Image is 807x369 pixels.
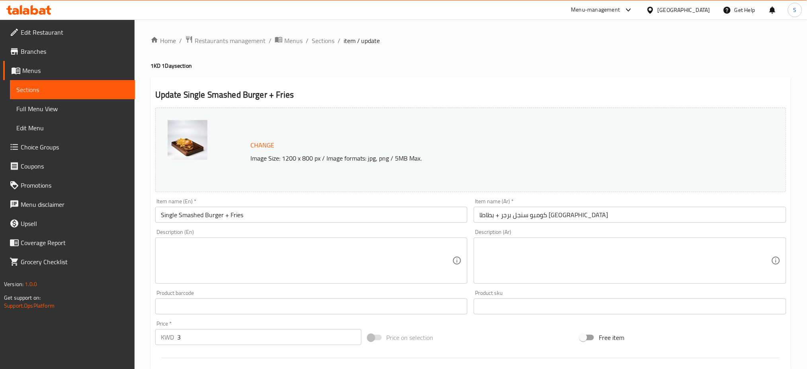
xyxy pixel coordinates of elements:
input: Please enter product sku [474,298,786,314]
li: / [269,36,272,45]
span: Version: [4,279,23,289]
span: Menu disclaimer [21,200,129,209]
a: Coupons [3,157,135,176]
a: Sections [312,36,334,45]
a: Full Menu View [10,99,135,118]
input: Please enter price [177,329,361,345]
img: Single_Smashed_Burger_+_F638895532251515018.jpg [168,120,207,160]
span: Sections [16,85,129,94]
a: Restaurants management [185,35,266,46]
input: Please enter product barcode [155,298,468,314]
nav: breadcrumb [150,35,791,46]
a: Upsell [3,214,135,233]
a: Coverage Report [3,233,135,252]
span: Choice Groups [21,142,129,152]
a: Edit Menu [10,118,135,137]
span: Edit Restaurant [21,27,129,37]
a: Branches [3,42,135,61]
span: Coverage Report [21,238,129,247]
h4: 1KD 1Day section [150,62,791,70]
span: Get support on: [4,292,41,303]
a: Home [150,36,176,45]
a: Choice Groups [3,137,135,157]
span: Free item [599,333,624,342]
span: item / update [344,36,380,45]
span: Upsell [21,219,129,228]
a: Sections [10,80,135,99]
a: Grocery Checklist [3,252,135,271]
div: [GEOGRAPHIC_DATA] [658,6,710,14]
span: Restaurants management [195,36,266,45]
li: / [179,36,182,45]
span: 1.0.0 [25,279,37,289]
span: Branches [21,47,129,56]
span: Price on selection [387,333,434,342]
span: Coupons [21,161,129,171]
h2: Update Single Smashed Burger + Fries [155,89,786,101]
div: Menu-management [571,5,620,15]
input: Enter name En [155,207,468,223]
span: Edit Menu [16,123,129,133]
span: Change [250,139,274,151]
span: Menus [22,66,129,75]
p: Image Size: 1200 x 800 px / Image formats: jpg, png / 5MB Max. [247,153,702,163]
span: Promotions [21,181,129,190]
span: Grocery Checklist [21,257,129,267]
li: / [306,36,309,45]
button: Change [247,137,277,153]
li: / [338,36,340,45]
a: Promotions [3,176,135,195]
a: Support.OpsPlatform [4,300,55,311]
a: Menus [3,61,135,80]
a: Edit Restaurant [3,23,135,42]
p: KWD [161,332,174,342]
span: S [793,6,797,14]
a: Menus [275,35,303,46]
span: Full Menu View [16,104,129,114]
a: Menu disclaimer [3,195,135,214]
span: Menus [284,36,303,45]
input: Enter name Ar [474,207,786,223]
